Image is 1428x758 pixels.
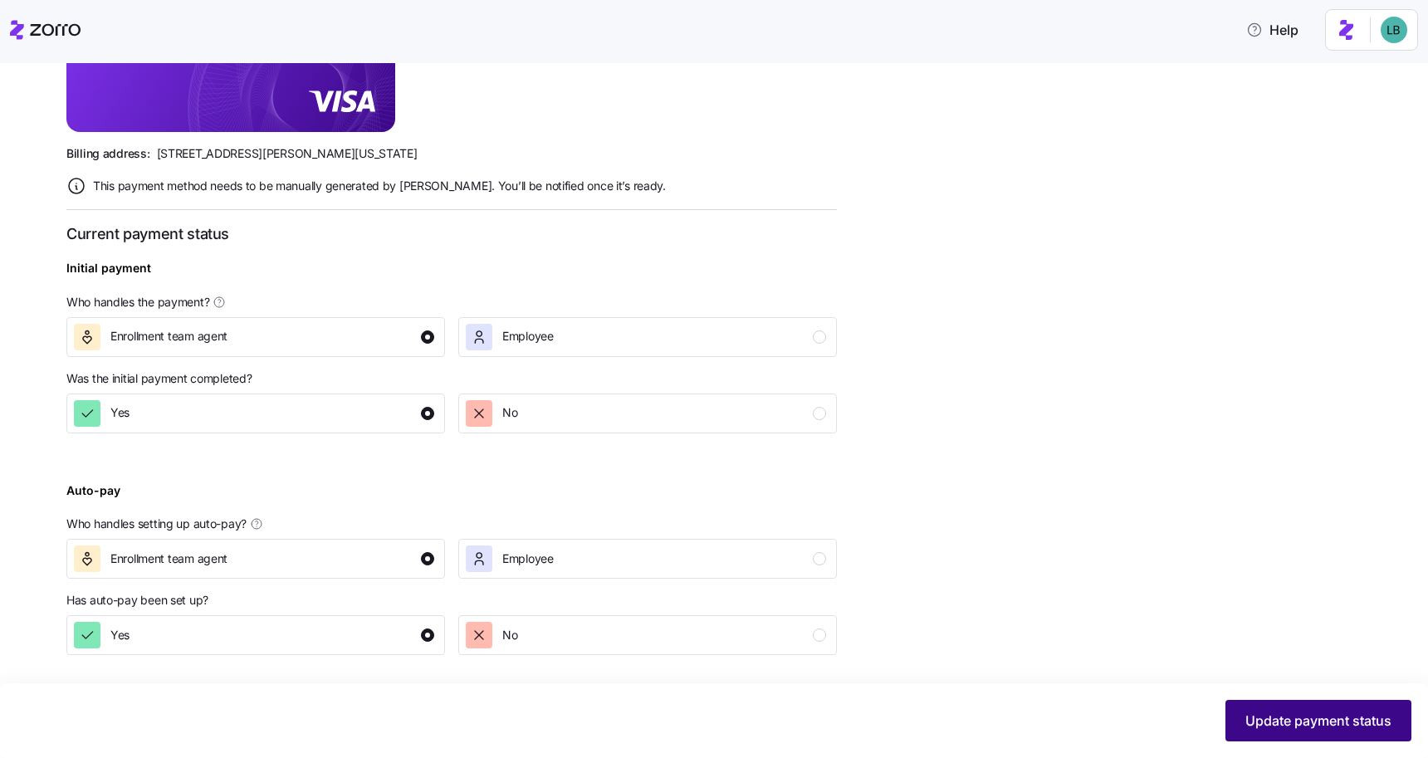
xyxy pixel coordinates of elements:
[66,259,151,291] div: Initial payment
[110,550,227,567] span: Enrollment team agent
[66,516,247,532] span: Who handles setting up auto-pay?
[1246,20,1298,40] span: Help
[66,294,209,311] span: Who handles the payment?
[66,482,120,513] div: Auto-pay
[1381,17,1407,43] img: 55738f7c4ee29e912ff6c7eae6e0401b
[502,404,517,421] span: No
[110,627,130,643] span: Yes
[66,592,208,609] span: Has auto-pay been set up?
[502,550,554,567] span: Employee
[110,328,227,345] span: Enrollment team agent
[1233,13,1312,46] button: Help
[1225,700,1411,741] button: Update payment status
[66,370,252,387] span: Was the initial payment completed?
[1245,711,1391,731] span: Update payment status
[502,328,554,345] span: Employee
[66,223,837,244] h3: Current payment status
[93,178,666,194] span: This payment method needs to be manually generated by [PERSON_NAME]. You’ll be notified once it’s...
[157,145,418,162] span: [STREET_ADDRESS][PERSON_NAME][US_STATE]
[502,627,517,643] span: No
[110,404,130,421] span: Yes
[66,145,150,162] span: Billing address:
